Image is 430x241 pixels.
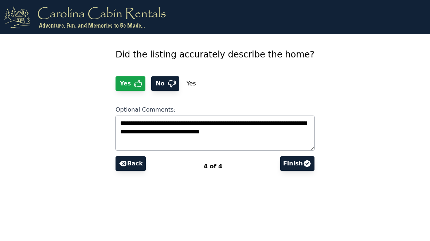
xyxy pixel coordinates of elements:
[204,163,222,170] span: 4 of 4
[118,79,134,88] span: Yes
[151,76,179,91] button: No
[116,106,176,113] span: Optional Comments:
[116,116,314,150] textarea: Optional Comments:
[116,49,314,60] span: Did the listing accurately describe the home?
[116,156,146,171] button: Back
[179,73,203,94] span: Yes
[4,6,166,28] img: logo.png
[154,79,167,88] span: No
[116,76,146,91] button: Yes
[280,156,314,171] button: Finish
